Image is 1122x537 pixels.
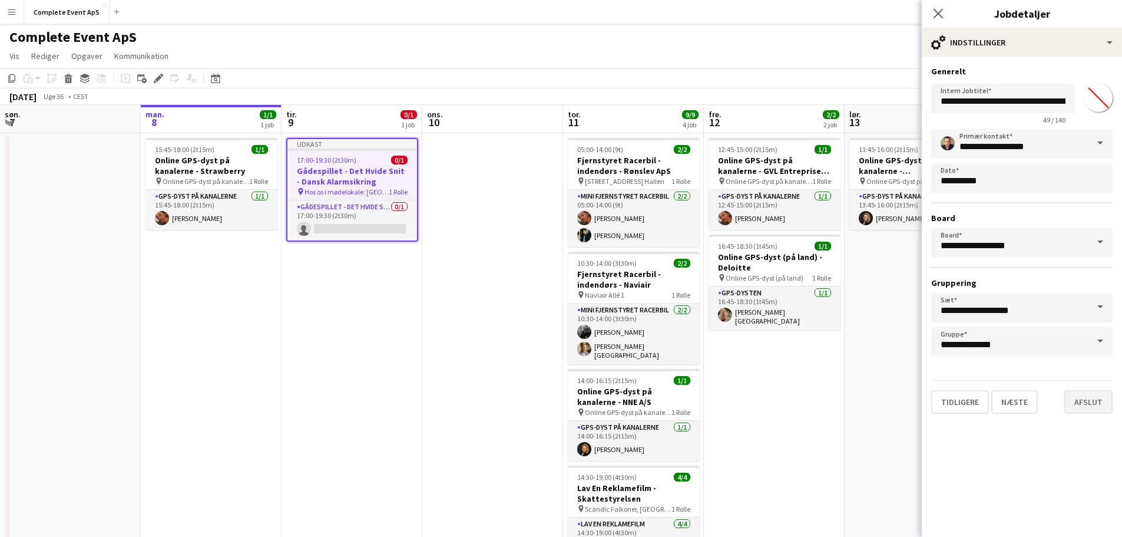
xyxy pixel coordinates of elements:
[709,138,840,230] app-job-card: 12:45-15:00 (2t15m)1/1Online GPS-dyst på kanalerne - GVL Entreprise A/S Online GPS-dyst på kanale...
[163,177,249,186] span: Online GPS-dyst på kanalerne
[144,116,164,129] span: 8
[682,110,699,119] span: 9/9
[709,252,840,273] h3: Online GPS-dyst (på land) - Deloitte
[568,190,700,247] app-card-role: Mini Fjernstyret Racerbil2/205:00-14:00 (9t)[PERSON_NAME][PERSON_NAME]
[114,51,168,61] span: Kommunikation
[849,190,981,230] app-card-role: GPS-dyst på kanalerne1/113:45-16:00 (2t15m)[PERSON_NAME]
[260,120,276,129] div: 1 job
[568,269,700,290] h3: Fjernstyret Racerbil - indendørs - Naviair
[71,51,102,61] span: Opgaver
[707,116,721,129] span: 12
[922,6,1122,21] h3: Jobdetaljer
[671,408,690,417] span: 1 Rolle
[568,138,700,247] app-job-card: 05:00-14:00 (9t)2/2Fjernstyret Racerbil - indendørs - Rønslev ApS [STREET_ADDRESS] Hallen1 RolleM...
[286,138,418,242] app-job-card: Udkast17:00-19:30 (2t30m)0/1Gådespillet - Det Hvide Snit - Dansk Alarmsikring Hos os i mødelokale...
[110,48,173,64] a: Kommunikation
[577,259,637,268] span: 10:30-14:00 (3t30m)
[145,155,277,176] h3: Online GPS-dyst på kanalerne - Strawberry
[683,120,698,129] div: 4 job
[671,177,690,186] span: 1 Rolle
[145,190,277,230] app-card-role: GPS-dyst på kanalerne1/115:45-18:00 (2t15m)[PERSON_NAME]
[585,505,671,513] span: Scandic Falkoner, [GEOGRAPHIC_DATA]
[674,259,690,268] span: 2/2
[251,145,268,154] span: 1/1
[401,120,416,129] div: 1 job
[718,145,777,154] span: 12:45-15:00 (2t15m)
[815,145,831,154] span: 1/1
[849,138,981,230] app-job-card: 13:45-16:00 (2t15m)1/1Online GPS-dyst på kanalerne - [GEOGRAPHIC_DATA] Online GPS-dyst på kanaler...
[1034,116,1075,124] span: 49 / 140
[568,483,700,504] h3: Lav En Reklamefilm - Skattestyrelsen
[287,166,417,187] h3: Gådespillet - Det Hvide Snit - Dansk Alarmsikring
[39,92,68,101] span: Uge 36
[27,48,64,64] a: Rediger
[931,278,1113,288] h3: Gruppering
[9,91,37,103] div: [DATE]
[848,116,861,129] span: 13
[24,1,110,24] button: Complete Event ApS
[284,116,297,129] span: 9
[3,116,21,129] span: 7
[709,286,840,330] app-card-role: GPS-dysten1/116:45-18:30 (1t45m)[PERSON_NAME][GEOGRAPHIC_DATA]
[866,177,953,186] span: Online GPS-dyst på kanalerne
[73,92,88,101] div: CEST
[823,110,839,119] span: 2/2
[577,145,623,154] span: 05:00-14:00 (9t)
[9,28,137,46] h1: Complete Event ApS
[391,156,408,164] span: 0/1
[931,390,989,414] button: Tidligere
[427,109,443,120] span: ons.
[568,304,700,364] app-card-role: Mini Fjernstyret Racerbil2/210:30-14:00 (3t30m)[PERSON_NAME][PERSON_NAME][GEOGRAPHIC_DATA]
[5,48,24,64] a: Vis
[5,109,21,120] span: søn.
[1064,390,1113,414] button: Afslut
[849,109,861,120] span: lør.
[145,138,277,230] div: 15:45-18:00 (2t15m)1/1Online GPS-dyst på kanalerne - Strawberry Online GPS-dyst på kanalerne1 Rol...
[425,116,443,129] span: 10
[671,291,690,299] span: 1 Rolle
[155,145,214,154] span: 15:45-18:00 (2t15m)
[31,51,59,61] span: Rediger
[718,242,777,251] span: 16:45-18:30 (1t45m)
[585,291,624,299] span: Naviair Allé 1
[671,505,690,513] span: 1 Rolle
[585,177,664,186] span: [STREET_ADDRESS] Hallen
[568,421,700,461] app-card-role: GPS-dyst på kanalerne1/114:00-16:15 (2t15m)[PERSON_NAME]
[823,120,839,129] div: 2 job
[577,473,637,482] span: 14:30-19:00 (4t30m)
[568,109,581,120] span: tor.
[709,109,721,120] span: fre.
[568,386,700,407] h3: Online GPS-dyst på kanalerne - NNE A/S
[674,145,690,154] span: 2/2
[709,190,840,230] app-card-role: GPS-dyst på kanalerne1/112:45-15:00 (2t15m)[PERSON_NAME]
[577,376,637,385] span: 14:00-16:15 (2t15m)
[145,109,164,120] span: man.
[67,48,107,64] a: Opgaver
[568,252,700,364] app-job-card: 10:30-14:00 (3t30m)2/2Fjernstyret Racerbil - indendørs - Naviair Naviair Allé 11 RolleMini Fjerns...
[709,235,840,330] app-job-card: 16:45-18:30 (1t45m)1/1Online GPS-dyst (på land) - Deloitte Online GPS-dyst (på land)1 RolleGPS-dy...
[812,274,831,282] span: 1 Rolle
[815,242,831,251] span: 1/1
[931,213,1113,223] h3: Board
[566,116,581,129] span: 11
[812,177,831,186] span: 1 Rolle
[709,155,840,176] h3: Online GPS-dyst på kanalerne - GVL Entreprise A/S
[401,110,417,119] span: 0/1
[726,177,812,186] span: Online GPS-dyst på kanalerne
[286,109,297,120] span: tir.
[287,139,417,149] div: Udkast
[674,473,690,482] span: 4/4
[922,28,1122,57] div: Indstillinger
[305,187,389,196] span: Hos os i mødelokale: [GEOGRAPHIC_DATA]
[568,369,700,461] app-job-card: 14:00-16:15 (2t15m)1/1Online GPS-dyst på kanalerne - NNE A/S Online GPS-dyst på kanalerne1 RolleG...
[931,66,1113,77] h3: Generelt
[9,51,19,61] span: Vis
[260,110,276,119] span: 1/1
[249,177,268,186] span: 1 Rolle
